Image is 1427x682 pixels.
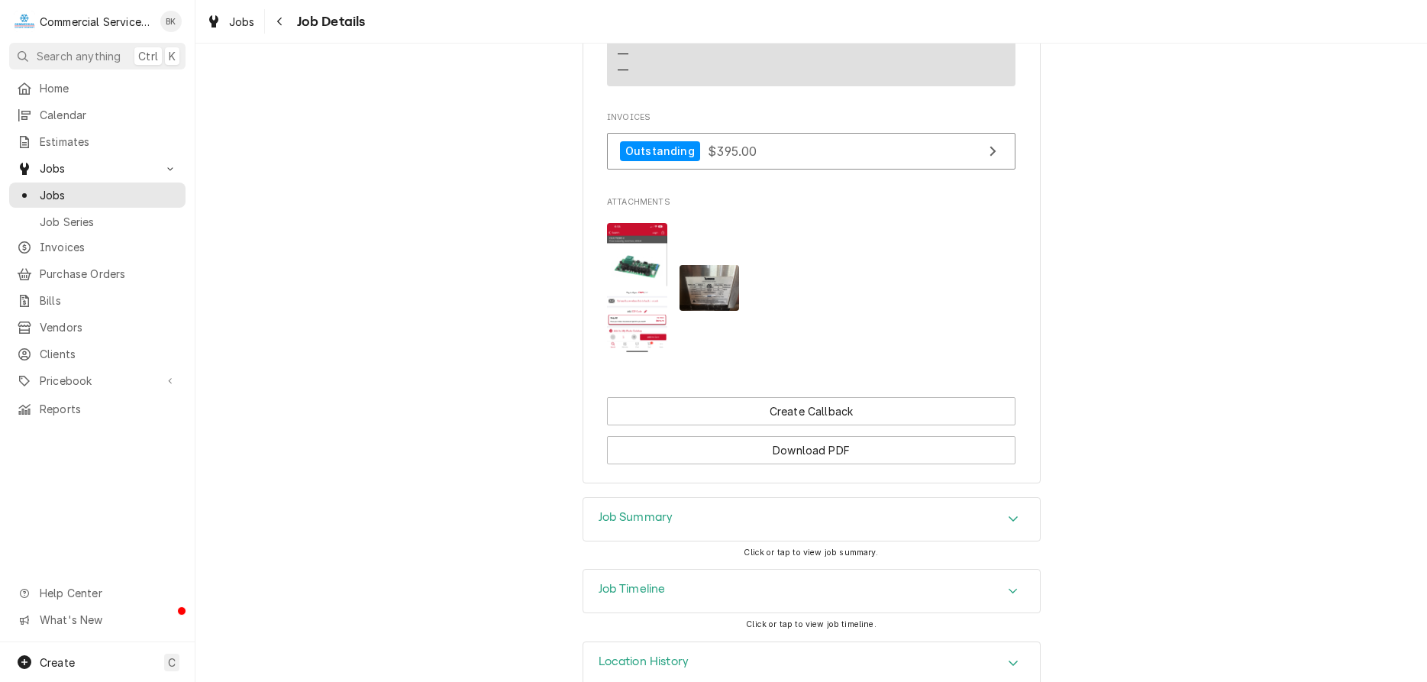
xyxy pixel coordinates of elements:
[9,209,186,234] a: Job Series
[583,570,1040,613] div: Accordion Header
[618,31,668,78] div: Reminders
[607,211,1015,365] span: Attachments
[599,510,673,525] h3: Job Summary
[583,497,1041,541] div: Job Summary
[744,548,878,558] span: Click or tap to view job summary.
[607,436,1015,464] button: Download PDF
[9,156,186,181] a: Go to Jobs
[40,585,176,601] span: Help Center
[607,397,1015,425] div: Button Group Row
[169,48,176,64] span: K
[40,80,178,96] span: Home
[9,234,186,260] a: Invoices
[168,655,176,671] span: C
[9,102,186,128] a: Calendar
[40,293,178,309] span: Bills
[40,214,178,230] span: Job Series
[160,11,182,32] div: Brian Key's Avatar
[708,143,757,158] span: $395.00
[9,341,186,367] a: Clients
[746,619,876,629] span: Click or tap to view job timeline.
[9,607,186,632] a: Go to What's New
[607,133,1015,170] a: View Invoice
[40,401,178,417] span: Reports
[40,160,155,176] span: Jobs
[599,655,689,669] h3: Location History
[37,48,121,64] span: Search anything
[9,261,186,286] a: Purchase Orders
[583,498,1040,541] div: Accordion Header
[9,396,186,422] a: Reports
[40,14,152,30] div: Commercial Service Co.
[620,141,700,162] div: Outstanding
[599,582,666,596] h3: Job Timeline
[583,498,1040,541] button: Accordion Details Expand Trigger
[618,46,628,62] div: —
[40,373,155,389] span: Pricebook
[40,134,178,150] span: Estimates
[607,397,1015,464] div: Button Group
[40,612,176,628] span: What's New
[138,48,158,64] span: Ctrl
[9,43,186,69] button: Search anythingCtrlK
[40,266,178,282] span: Purchase Orders
[607,425,1015,464] div: Button Group Row
[9,315,186,340] a: Vendors
[607,112,1015,177] div: Invoices
[9,288,186,313] a: Bills
[9,129,186,154] a: Estimates
[229,14,255,30] span: Jobs
[292,11,366,32] span: Job Details
[618,62,628,78] div: —
[40,239,178,255] span: Invoices
[583,570,1040,613] button: Accordion Details Expand Trigger
[160,11,182,32] div: BK
[14,11,35,32] div: C
[40,107,178,123] span: Calendar
[9,76,186,101] a: Home
[607,112,1015,124] span: Invoices
[607,196,1015,208] span: Attachments
[583,569,1041,613] div: Job Timeline
[607,196,1015,365] div: Attachments
[607,397,1015,425] button: Create Callback
[40,319,178,335] span: Vendors
[268,9,292,34] button: Navigate back
[14,11,35,32] div: Commercial Service Co.'s Avatar
[607,223,667,353] img: VrJv2K5QH64l00TETTkn
[40,346,178,362] span: Clients
[9,580,186,606] a: Go to Help Center
[9,183,186,208] a: Jobs
[40,187,178,203] span: Jobs
[680,265,740,310] img: 6Y1UamlQTFecSfvKD3VX
[40,656,75,669] span: Create
[9,368,186,393] a: Go to Pricebook
[200,9,261,34] a: Jobs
